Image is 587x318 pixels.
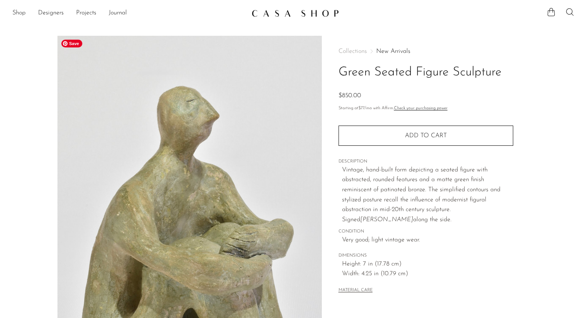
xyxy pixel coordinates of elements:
a: New Arrivals [376,48,410,54]
span: Height: 7 in (17.78 cm) [342,259,513,269]
span: $850.00 [339,93,361,99]
a: Check your purchasing power - Learn more about Affirm Financing (opens in modal) [394,106,448,110]
nav: Breadcrumbs [339,48,513,54]
span: Add to cart [405,133,447,139]
span: DESCRIPTION [339,158,513,165]
nav: Desktop navigation [12,7,245,20]
span: $77 [358,106,365,110]
button: MATERIAL CARE [339,288,373,294]
span: Width: 4.25 in (10.79 cm) [342,269,513,279]
ul: NEW HEADER MENU [12,7,245,20]
span: Collections [339,48,367,54]
span: DIMENSIONS [339,252,513,259]
a: Designers [38,8,64,18]
span: Very good; light vintage wear. [342,235,513,245]
a: Projects [76,8,96,18]
em: [PERSON_NAME] [360,217,413,223]
p: Vintage, hand-built form depicting a seated figure with abstracted, rounded features and a matte ... [342,165,513,225]
span: CONDITION [339,228,513,235]
button: Add to cart [339,126,513,146]
a: Shop [12,8,26,18]
p: Starting at /mo with Affirm. [339,105,513,112]
h1: Green Seated Figure Sculpture [339,63,513,82]
a: Journal [109,8,127,18]
span: Save [61,40,82,47]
